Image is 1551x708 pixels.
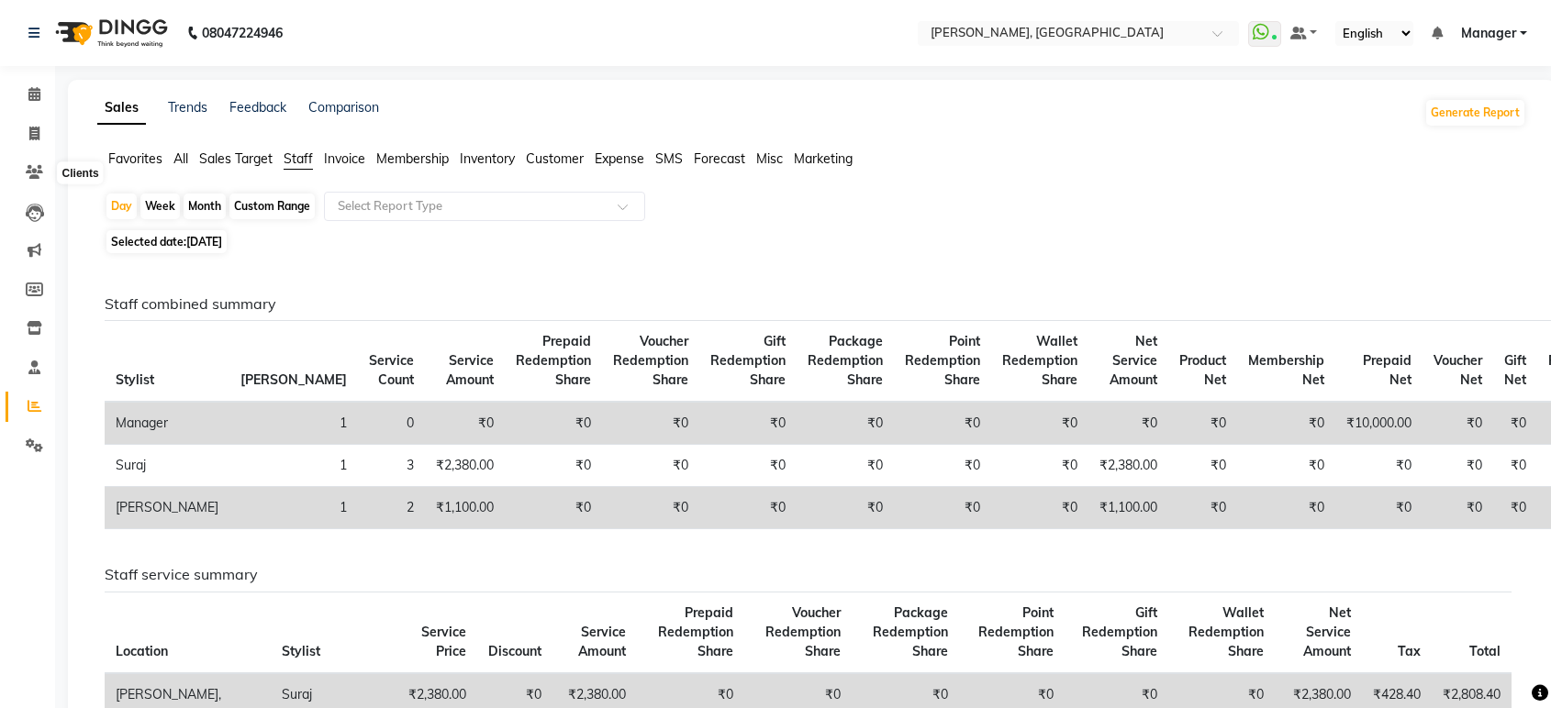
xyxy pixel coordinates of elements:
[756,150,783,167] span: Misc
[894,487,991,529] td: ₹0
[1423,445,1493,487] td: ₹0
[47,7,173,59] img: logo
[894,445,991,487] td: ₹0
[991,487,1088,529] td: ₹0
[97,92,146,125] a: Sales
[358,445,425,487] td: 3
[578,624,626,659] span: Service Amount
[1493,487,1537,529] td: ₹0
[108,150,162,167] span: Favorites
[905,333,980,388] span: Point Redemption Share
[894,402,991,445] td: ₹0
[505,487,602,529] td: ₹0
[1335,402,1423,445] td: ₹10,000.00
[140,194,180,219] div: Week
[425,445,505,487] td: ₹2,380.00
[1434,352,1482,388] span: Voucher Net
[105,295,1512,313] h6: Staff combined summary
[105,566,1512,583] h6: Staff service summary
[184,194,226,219] div: Month
[710,333,786,388] span: Gift Redemption Share
[421,624,466,659] span: Service Price
[488,643,541,659] span: Discount
[199,150,273,167] span: Sales Target
[1303,604,1351,659] span: Net Service Amount
[240,371,347,388] span: [PERSON_NAME]
[202,7,283,59] b: 08047224946
[516,333,591,388] span: Prepaid Redemption Share
[106,230,227,253] span: Selected date:
[613,333,688,388] span: Voucher Redemption Share
[1493,402,1537,445] td: ₹0
[460,150,515,167] span: Inventory
[1248,352,1324,388] span: Membership Net
[229,445,358,487] td: 1
[797,487,894,529] td: ₹0
[116,371,154,388] span: Stylist
[602,487,699,529] td: ₹0
[229,99,286,116] a: Feedback
[1335,445,1423,487] td: ₹0
[105,402,229,445] td: Manager
[308,99,379,116] a: Comparison
[425,402,505,445] td: ₹0
[369,352,414,388] span: Service Count
[229,487,358,529] td: 1
[658,604,733,659] span: Prepaid Redemption Share
[978,604,1054,659] span: Point Redemption Share
[1237,487,1335,529] td: ₹0
[1002,333,1077,388] span: Wallet Redemption Share
[797,402,894,445] td: ₹0
[1179,352,1226,388] span: Product Net
[1493,445,1537,487] td: ₹0
[699,445,797,487] td: ₹0
[794,150,853,167] span: Marketing
[505,402,602,445] td: ₹0
[324,150,365,167] span: Invoice
[168,99,207,116] a: Trends
[358,487,425,529] td: 2
[991,445,1088,487] td: ₹0
[602,445,699,487] td: ₹0
[1168,402,1237,445] td: ₹0
[284,150,313,167] span: Staff
[655,150,683,167] span: SMS
[1110,333,1157,388] span: Net Service Amount
[105,445,229,487] td: Suraj
[1398,643,1421,659] span: Tax
[991,402,1088,445] td: ₹0
[873,604,948,659] span: Package Redemption Share
[505,445,602,487] td: ₹0
[1335,487,1423,529] td: ₹0
[1082,604,1157,659] span: Gift Redemption Share
[58,162,104,184] div: Clients
[1188,604,1264,659] span: Wallet Redemption Share
[1168,445,1237,487] td: ₹0
[186,235,222,249] span: [DATE]
[1237,445,1335,487] td: ₹0
[694,150,745,167] span: Forecast
[1461,24,1516,43] span: Manager
[765,604,841,659] span: Voucher Redemption Share
[1168,487,1237,529] td: ₹0
[699,402,797,445] td: ₹0
[1423,402,1493,445] td: ₹0
[229,194,315,219] div: Custom Range
[602,402,699,445] td: ₹0
[282,643,320,659] span: Stylist
[1088,487,1168,529] td: ₹1,100.00
[376,150,449,167] span: Membership
[1469,643,1501,659] span: Total
[116,643,168,659] span: Location
[699,487,797,529] td: ₹0
[1237,402,1335,445] td: ₹0
[106,194,137,219] div: Day
[229,402,358,445] td: 1
[1426,100,1524,126] button: Generate Report
[808,333,883,388] span: Package Redemption Share
[425,487,505,529] td: ₹1,100.00
[105,487,229,529] td: [PERSON_NAME]
[797,445,894,487] td: ₹0
[1423,487,1493,529] td: ₹0
[1088,402,1168,445] td: ₹0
